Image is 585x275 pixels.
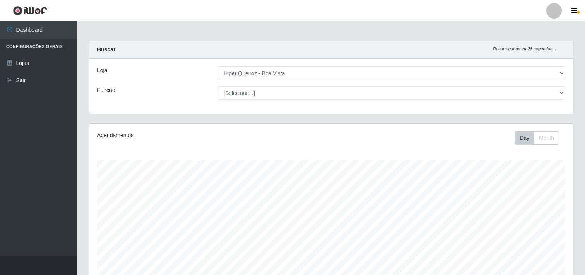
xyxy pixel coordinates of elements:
label: Loja [97,66,107,75]
button: Month [534,131,559,145]
img: CoreUI Logo [13,6,47,15]
div: Agendamentos [97,131,286,139]
i: Recarregando em 28 segundos... [493,46,556,51]
strong: Buscar [97,46,115,53]
div: First group [515,131,559,145]
label: Função [97,86,115,94]
button: Day [515,131,534,145]
div: Toolbar with button groups [515,131,565,145]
